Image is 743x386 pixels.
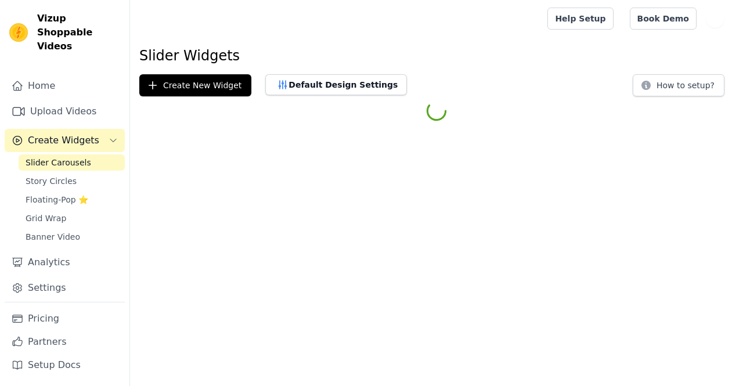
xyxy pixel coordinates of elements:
h1: Slider Widgets [139,46,734,65]
span: Floating-Pop ⭐ [26,194,88,205]
button: Create New Widget [139,74,251,96]
a: Book Demo [630,8,697,30]
a: Partners [5,330,125,353]
a: How to setup? [633,82,724,93]
a: Pricing [5,307,125,330]
span: Vizup Shoppable Videos [37,12,120,53]
span: Grid Wrap [26,212,66,224]
span: Slider Carousels [26,157,91,168]
a: Help Setup [547,8,613,30]
a: Story Circles [19,173,125,189]
a: Slider Carousels [19,154,125,171]
a: Setup Docs [5,353,125,377]
a: Home [5,74,125,98]
a: Floating-Pop ⭐ [19,192,125,208]
span: Create Widgets [28,134,99,147]
span: Banner Video [26,231,80,243]
a: Banner Video [19,229,125,245]
a: Analytics [5,251,125,274]
a: Settings [5,276,125,300]
a: Grid Wrap [19,210,125,226]
button: Default Design Settings [265,74,407,95]
button: Create Widgets [5,129,125,152]
span: Story Circles [26,175,77,187]
button: How to setup? [633,74,724,96]
img: Vizup [9,23,28,42]
a: Upload Videos [5,100,125,123]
